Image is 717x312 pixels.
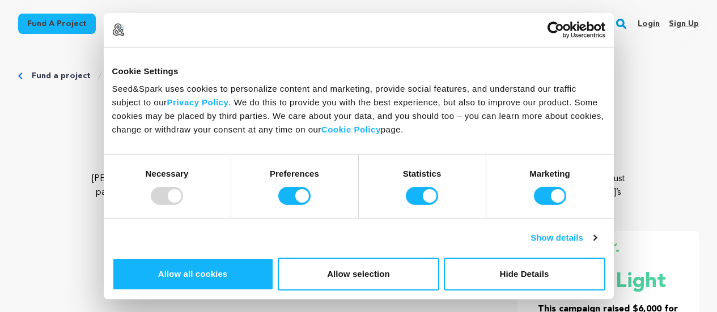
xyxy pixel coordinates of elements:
[18,149,699,163] p: Drama
[638,15,660,33] a: Login
[669,15,699,33] a: Sign up
[18,100,699,127] p: What Once Was
[444,258,605,290] button: Hide Details
[103,14,183,34] a: Start a project
[32,70,91,82] a: Fund a project
[18,14,96,34] a: Fund a project
[278,258,439,290] button: Allow selection
[112,23,125,36] img: logo
[167,97,229,107] a: Privacy Policy
[18,70,699,82] div: Breadcrumb
[321,125,381,134] a: Cookie Policy
[506,21,605,38] a: Usercentrics Cookiebot - opens in a new window
[531,231,596,245] a: Show details
[529,169,570,178] strong: Marketing
[270,169,319,178] strong: Preferences
[403,169,442,178] strong: Statistics
[86,172,631,213] p: [PERSON_NAME] and [PERSON_NAME] are both at the end of their ropes of their current relationship....
[146,169,189,178] strong: Necessary
[18,136,699,149] p: [GEOGRAPHIC_DATA], [US_STATE] | Film Short
[112,82,605,136] div: Seed&Spark uses cookies to personalize content and marketing, provide social features, and unders...
[112,258,274,290] button: Allow all cookies
[112,64,605,78] div: Cookie Settings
